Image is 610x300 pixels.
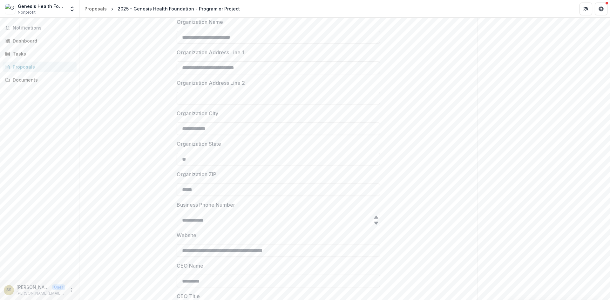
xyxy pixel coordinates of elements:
p: Organization Name [177,18,223,26]
p: [PERSON_NAME][EMAIL_ADDRESS][PERSON_NAME][DOMAIN_NAME] [17,290,65,296]
div: Proposals [85,5,107,12]
button: Get Help [595,3,607,15]
p: Business Phone Number [177,201,235,209]
div: Genesis Health Foundation [18,3,65,10]
p: Website [177,231,196,239]
div: Dashboard [13,37,71,44]
button: More [68,286,75,294]
p: CEO Title [177,292,200,300]
div: Documents [13,77,71,83]
p: Organization City [177,110,218,117]
div: Tasks [13,50,71,57]
div: Proposals [13,63,71,70]
p: Organization Address Line 2 [177,79,245,87]
button: Partners [579,3,592,15]
a: Proposals [3,62,77,72]
a: Dashboard [3,36,77,46]
a: Tasks [3,49,77,59]
p: Organization Address Line 1 [177,49,244,56]
p: User [52,284,65,290]
nav: breadcrumb [82,4,242,13]
button: Notifications [3,23,77,33]
a: Documents [3,75,77,85]
span: Notifications [13,25,74,31]
button: Open entity switcher [68,3,77,15]
img: Genesis Health Foundation [5,4,15,14]
a: Proposals [82,4,109,13]
div: Sarah Schore [6,288,11,292]
p: CEO Name [177,262,203,270]
p: [PERSON_NAME] [17,284,50,290]
p: Organization ZIP [177,170,216,178]
div: 2025 - Genesis Health Foundation - Program or Project [118,5,240,12]
p: Organization State [177,140,221,148]
span: Nonprofit [18,10,36,15]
